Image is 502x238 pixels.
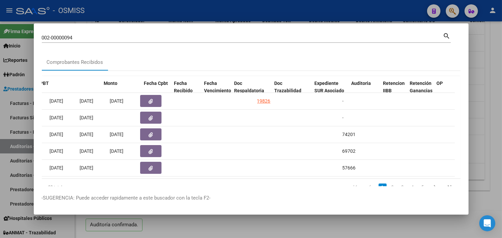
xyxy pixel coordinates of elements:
datatable-header-cell: Retención Ganancias [407,76,434,106]
li: page 3 [398,182,408,193]
mat-icon: search [443,31,451,39]
a: go to next page [429,184,441,191]
a: 1 [379,184,387,191]
datatable-header-cell: Auditoria [349,76,381,106]
li: page 5 [418,182,428,193]
datatable-header-cell: CPBT [34,76,101,106]
div: 19826 [257,97,271,105]
span: 57666 [342,165,356,170]
span: Fecha Vencimiento [204,81,231,94]
a: go to first page [349,184,362,191]
a: 5 [419,184,427,191]
span: Fecha Cpbt [144,81,168,86]
span: 69702 [342,148,356,154]
datatable-header-cell: Doc Trazabilidad [272,76,312,106]
a: 4 [409,184,417,191]
span: Doc Respaldatoria [234,81,265,94]
span: [DATE] [80,115,94,120]
li: page 4 [408,182,418,193]
span: [DATE] [50,148,64,154]
li: page 2 [388,182,398,193]
span: Fecha Recibido [174,81,193,94]
span: Doc Trazabilidad [275,81,302,94]
span: [DATE] [50,132,64,137]
div: Open Intercom Messenger [479,215,495,231]
span: Auditoria [352,81,371,86]
span: Retención Ganancias [410,81,433,94]
li: page 1 [378,182,388,193]
a: go to previous page [364,184,377,191]
span: [DATE] [80,148,94,154]
datatable-header-cell: Fecha Cpbt [141,76,172,106]
span: [DATE] [80,132,94,137]
span: [DATE] [50,165,64,170]
span: [DATE] [80,98,94,104]
span: Expediente SUR Asociado [315,81,344,94]
span: 74201 [342,132,356,137]
span: [DATE] [80,165,94,170]
div: 28 total [42,179,124,196]
datatable-header-cell: Doc Respaldatoria [232,76,272,106]
datatable-header-cell: OP [434,76,461,106]
span: - [342,115,344,120]
span: [DATE] [50,115,64,120]
a: 2 [389,184,397,191]
div: Comprobantes Recibidos [47,58,103,66]
span: Retencion IIBB [383,81,405,94]
span: [DATE] [50,98,64,104]
p: -SUGERENCIA: Puede acceder rapidamente a este buscador con la tecla F2- [42,194,461,202]
a: go to last page [443,184,456,191]
datatable-header-cell: Fecha Vencimiento [202,76,232,106]
span: [DATE] [110,132,124,137]
span: - [342,98,344,104]
datatable-header-cell: Monto [101,76,141,106]
span: [DATE] [110,98,124,104]
a: 3 [399,184,407,191]
span: Monto [104,81,118,86]
datatable-header-cell: Expediente SUR Asociado [312,76,349,106]
datatable-header-cell: Retencion IIBB [381,76,407,106]
span: CPBT [37,81,49,86]
span: OP [437,81,443,86]
datatable-header-cell: Fecha Recibido [172,76,202,106]
span: [DATE] [110,148,124,154]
